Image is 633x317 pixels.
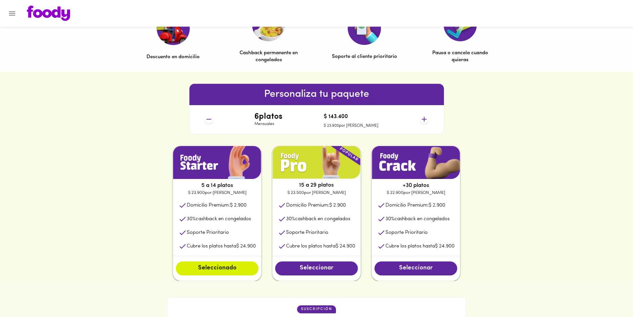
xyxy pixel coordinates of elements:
[275,261,358,275] button: Seleccionar
[286,229,328,236] p: Soporte Prioritario
[187,243,256,250] p: Cubre los platos hasta $ 24.900
[255,112,282,121] h4: 6 platos
[272,146,361,179] img: plan1
[230,203,247,208] span: $ 2.900
[189,86,444,102] h6: Personaliza tu paquete
[594,278,626,310] iframe: Messagebird Livechat Widget
[332,53,397,60] p: Soporte al cliente prioritario
[187,216,251,223] p: cashback en congelados
[282,265,351,272] span: Seleccionar
[385,243,455,250] p: Cubre los platos hasta $ 24.900
[173,146,261,179] img: plan1
[324,123,378,129] p: $ 23.900 por [PERSON_NAME]
[187,217,196,222] span: 30 %
[372,190,460,196] p: $ 22.900 por [PERSON_NAME]
[272,181,361,189] p: 15 a 29 platos
[372,146,460,179] img: plan1
[301,307,332,312] p: suscripción
[348,12,381,45] img: Soporte al cliente prioritario
[374,261,457,275] button: Seleccionar
[156,11,190,45] img: Descuento en domicilio
[286,243,355,250] p: Cubre los platos hasta $ 24.900
[286,217,295,222] span: 30 %
[4,5,20,22] button: Menu
[429,203,445,208] span: $ 2.900
[324,114,378,120] h4: $ 143.400
[187,202,247,209] p: Domicilio Premium:
[173,190,261,196] p: $ 23.900 por [PERSON_NAME]
[176,261,259,275] button: Seleccionado
[385,217,394,222] span: 30 %
[182,265,252,272] span: Seleccionado
[272,190,361,196] p: $ 23.500 por [PERSON_NAME]
[385,216,450,223] p: cashback en congelados
[372,182,460,190] p: +30 platos
[286,216,350,223] p: cashback en congelados
[385,202,445,209] p: Domicilio Premium:
[329,203,346,208] span: $ 2.900
[236,50,301,64] p: Cashback permanente en congelados
[255,121,282,127] p: Mensuales
[428,50,493,64] p: Pausa o cancela cuando quieras
[187,229,229,236] p: Soporte Prioritario
[27,6,70,21] img: logo.png
[147,54,200,61] p: Descuento en domicilio
[385,229,428,236] p: Soporte Prioritario
[173,182,261,190] p: 5 a 14 platos
[381,265,451,272] span: Seleccionar
[286,202,346,209] p: Domicilio Premium:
